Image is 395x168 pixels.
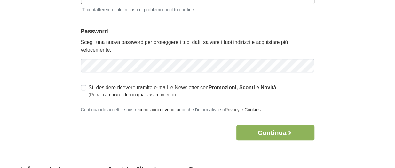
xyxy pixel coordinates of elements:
[81,38,314,54] p: Scegli una nuova password per proteggere i tuoi dati, salvare i tuoi indirizzi e acquistare più v...
[225,107,261,112] a: Privacy e Cookies
[89,84,276,98] label: Sì, desidero ricevere tramite e-mail le Newsletter con
[209,85,276,90] strong: Promozioni, Sconti e Novità
[139,107,179,112] a: condizioni di vendita
[81,5,314,13] small: Ti contatteremo solo in caso di problemi con il tuo ordine
[89,92,276,98] small: (Potrai cambiare idea in qualsiasi momento)
[81,107,262,112] small: Continuando accetti le nostre nonchè l'informativa su .
[236,125,314,140] button: Continua
[81,27,314,36] legend: Password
